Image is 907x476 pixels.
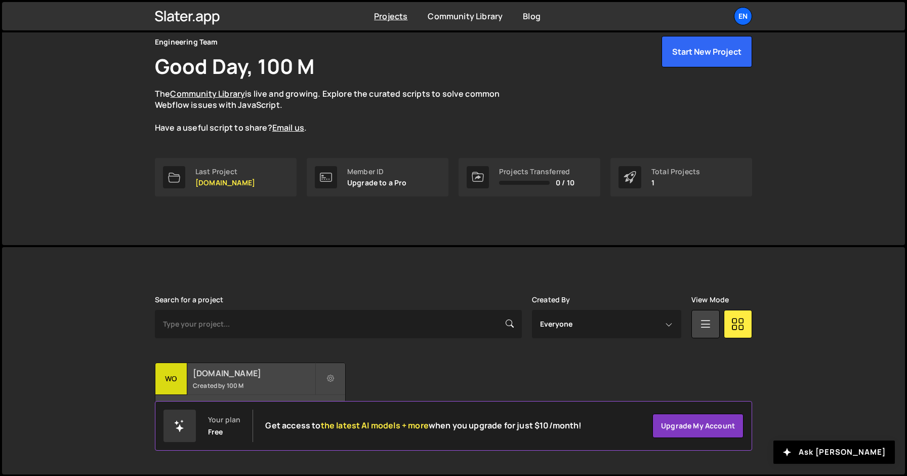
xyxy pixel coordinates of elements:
a: Projects [374,11,407,22]
h1: Good Day, 100 M [155,52,314,80]
a: wo [DOMAIN_NAME] Created by 100 M 9 pages, last updated by 100 M [DATE] [155,363,346,426]
a: Last Project [DOMAIN_NAME] [155,158,297,196]
div: Projects Transferred [499,168,574,176]
a: Community Library [170,88,245,99]
div: Total Projects [651,168,700,176]
p: Upgrade to a Pro [347,179,407,187]
button: Start New Project [662,36,752,67]
label: Created By [532,296,570,304]
span: 0 / 10 [556,179,574,187]
div: Engineering Team [155,36,218,48]
input: Type your project... [155,310,522,338]
h2: [DOMAIN_NAME] [193,368,315,379]
button: Ask [PERSON_NAME] [773,441,895,464]
p: 1 [651,179,700,187]
div: 9 pages, last updated by 100 M [DATE] [155,395,345,425]
label: View Mode [691,296,729,304]
a: Community Library [428,11,503,22]
a: Email us [272,122,304,133]
a: Blog [523,11,541,22]
p: The is live and growing. Explore the curated scripts to solve common Webflow issues with JavaScri... [155,88,519,134]
a: En [734,7,752,25]
p: [DOMAIN_NAME] [195,179,255,187]
div: Free [208,428,223,436]
a: Upgrade my account [652,414,744,438]
div: Last Project [195,168,255,176]
div: Member ID [347,168,407,176]
h2: Get access to when you upgrade for just $10/month! [265,421,582,430]
div: Your plan [208,416,240,424]
label: Search for a project [155,296,223,304]
span: the latest AI models + more [321,420,429,431]
small: Created by 100 M [193,381,315,390]
div: wo [155,363,187,395]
